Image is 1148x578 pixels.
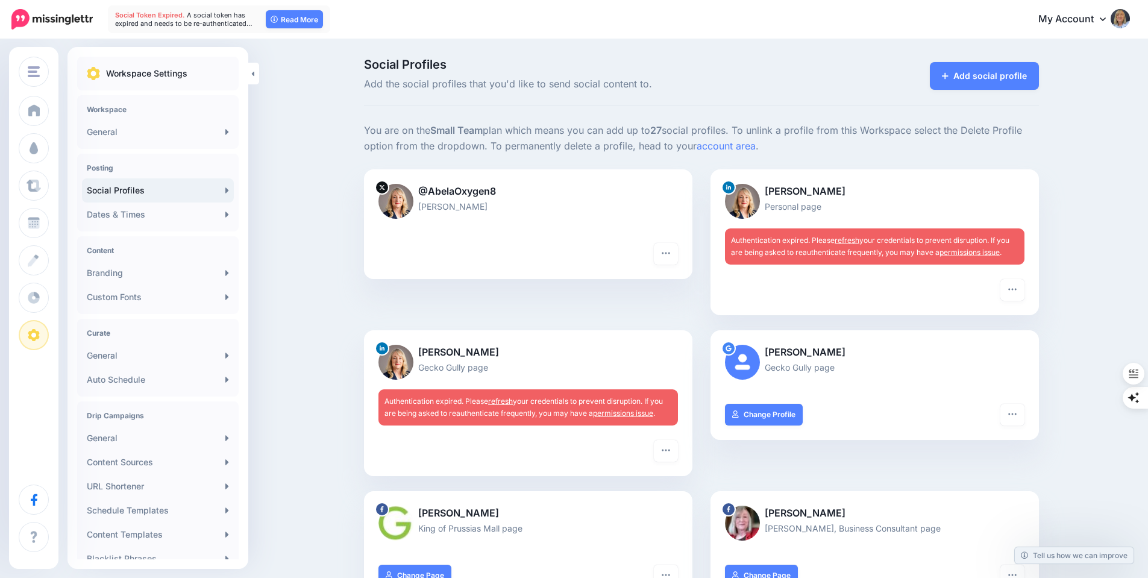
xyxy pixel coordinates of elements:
[488,397,513,406] a: refresh
[378,345,413,380] img: 1686954976930-43829.png
[725,345,760,380] img: user_default_image.png
[1015,547,1134,564] a: Tell us how we can improve
[725,184,1024,199] p: [PERSON_NAME]
[378,345,678,360] p: [PERSON_NAME]
[82,547,234,571] a: Blacklist Phrases
[378,360,678,374] p: Gecko Gully page
[115,11,252,28] span: A social token has expired and needs to be re-authenticated…
[1026,5,1130,34] a: My Account
[593,409,653,418] a: permissions issue
[697,140,756,152] a: account area
[725,404,803,426] a: Change Profile
[835,236,859,245] a: refresh
[725,199,1024,213] p: Personal page
[378,184,678,199] p: @AbelaOxygen8
[87,328,229,338] h4: Curate
[266,10,323,28] a: Read More
[430,124,483,136] b: Small Team
[378,521,678,535] p: King of Prussias Mall page
[384,397,663,418] span: Authentication expired. Please your credentials to prevent disruption. If you are being asked to ...
[106,66,187,81] p: Workspace Settings
[115,11,185,19] span: Social Token Expired.
[87,105,229,114] h4: Workspace
[87,246,229,255] h4: Content
[82,120,234,144] a: General
[725,506,1024,521] p: [PERSON_NAME]
[364,77,808,92] span: Add the social profiles that you'd like to send social content to.
[87,67,100,80] img: settings.png
[11,9,93,30] img: Missinglettr
[87,163,229,172] h4: Posting
[82,368,234,392] a: Auto Schedule
[82,450,234,474] a: Content Sources
[650,124,662,136] b: 27
[82,523,234,547] a: Content Templates
[364,58,808,71] span: Social Profiles
[87,411,229,420] h4: Drip Campaigns
[378,184,413,219] img: PXBtrXz9-82006.jpg
[82,203,234,227] a: Dates & Times
[82,285,234,309] a: Custom Fonts
[28,66,40,77] img: menu.png
[82,474,234,498] a: URL Shortener
[82,261,234,285] a: Branding
[82,426,234,450] a: General
[378,506,678,521] p: [PERSON_NAME]
[725,521,1024,535] p: [PERSON_NAME], Business Consultant page
[82,498,234,523] a: Schedule Templates
[364,123,1039,154] p: You are on the plan which means you can add up to social profiles. To unlink a profile from this ...
[725,184,760,219] img: 1686954976930-43829.png
[731,236,1009,257] span: Authentication expired. Please your credentials to prevent disruption. If you are being asked to ...
[725,360,1024,374] p: Gecko Gully page
[939,248,1000,257] a: permissions issue
[725,345,1024,360] p: [PERSON_NAME]
[378,506,413,541] img: 434201674_942867117848412_4332811940896382303_n-bsa145609.jpg
[82,344,234,368] a: General
[82,178,234,203] a: Social Profiles
[725,506,760,541] img: 319856212_559394808954833_8690789861248175406_n-bsa150836.jpg
[930,62,1039,90] a: Add social profile
[378,199,678,213] p: [PERSON_NAME]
